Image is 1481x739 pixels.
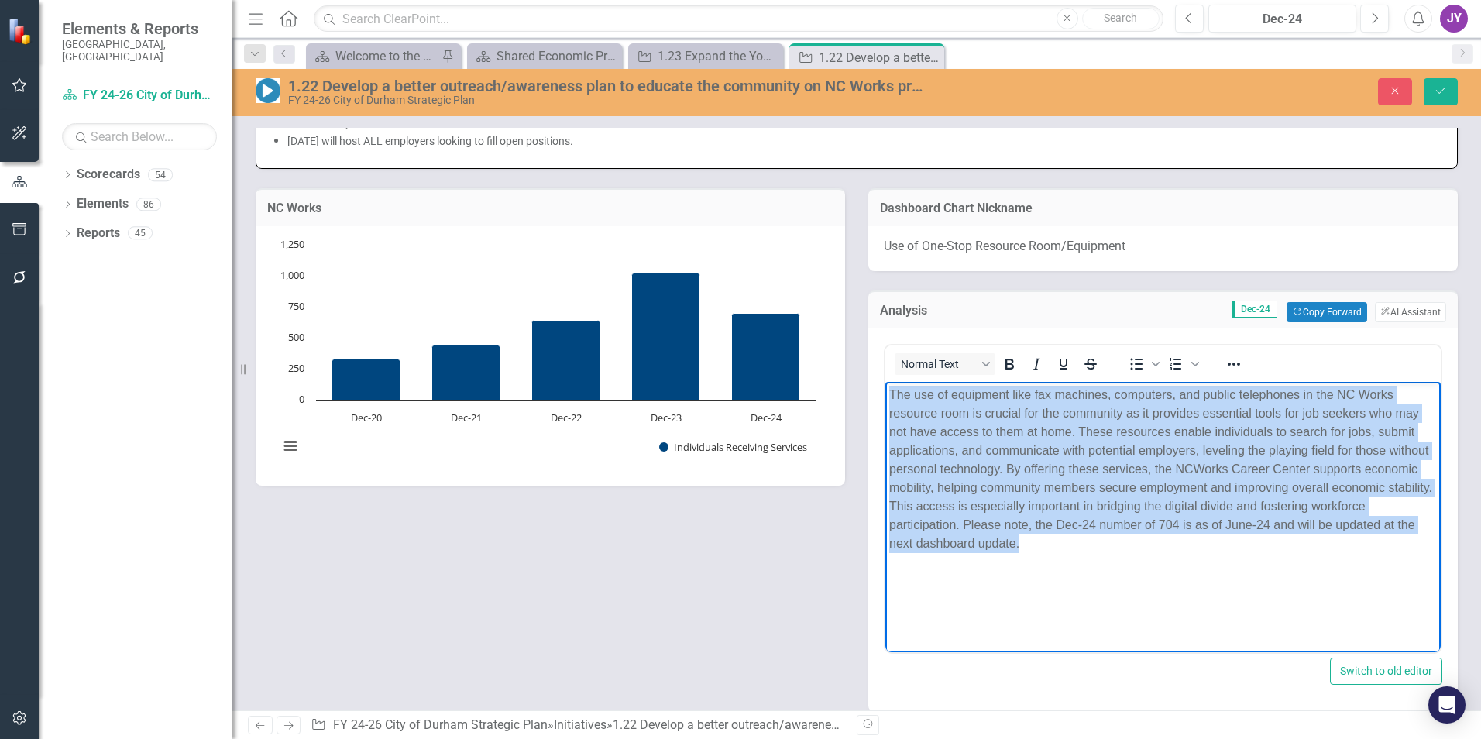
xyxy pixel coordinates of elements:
[136,198,161,211] div: 86
[288,361,304,375] text: 250
[1375,302,1446,322] button: AI Assistant
[288,77,929,95] div: 1.22 Develop a better outreach/awareness plan to educate the community on NC Works programs/offer...
[532,320,600,400] path: Dec-22, 650. Individuals Receiving Services.
[1082,8,1160,29] button: Search
[1232,301,1277,318] span: Dec-24
[613,717,1201,732] div: 1.22 Develop a better outreach/awareness plan to educate the community on NC Works programs/offer...
[332,359,400,400] path: Dec-20, 333. Individuals Receiving Services.
[432,345,500,400] path: Dec-21, 446. Individuals Receiving Services.
[280,237,304,251] text: 1,250
[1214,10,1351,29] div: Dec-24
[632,46,779,66] a: 1.23 Expand the Youth Works Program to better align youth talent pipeline to business needs
[62,87,217,105] a: FY 24-26 City of Durham Strategic Plan
[271,238,823,470] svg: Interactive chart
[658,46,779,66] div: 1.23 Expand the Youth Works Program to better align youth talent pipeline to business needs
[280,268,304,282] text: 1,000
[651,411,682,424] text: Dec-23
[1123,353,1162,375] div: Bullet list
[351,411,382,424] text: Dec-20
[287,135,573,147] span: [DATE] will host ALL employers looking to fill open positions.
[1023,353,1050,375] button: Italic
[77,166,140,184] a: Scorecards
[271,238,830,470] div: Chart. Highcharts interactive chart.
[1428,686,1466,724] div: Open Intercom Messenger
[62,19,217,38] span: Elements & Reports
[62,38,217,64] small: [GEOGRAPHIC_DATA], [GEOGRAPHIC_DATA]
[451,411,482,424] text: Dec-21
[996,353,1022,375] button: Bold
[1440,5,1468,33] button: JY
[895,353,995,375] button: Block Normal Text
[77,195,129,213] a: Elements
[311,717,845,734] div: » »
[751,411,782,424] text: Dec-24
[77,225,120,242] a: Reports
[299,392,304,406] text: 0
[288,330,304,344] text: 500
[335,46,438,66] div: Welcome to the FY [DATE]-[DATE] Strategic Plan Landing Page!
[1287,302,1366,322] button: Copy Forward
[819,48,940,67] div: 1.22 Develop a better outreach/awareness plan to educate the community on NC Works programs/offer...
[1050,353,1077,375] button: Underline
[880,201,1446,215] h3: Dashboard Chart Nickname
[256,78,280,103] img: In Progress
[885,382,1441,652] iframe: Rich Text Area
[148,168,173,181] div: 54
[884,239,1125,253] span: Use of One-Stop Resource Room/Equipment
[1208,5,1356,33] button: Dec-24
[267,201,833,215] h3: NC Works
[497,46,618,66] div: Shared Economic Prosperity
[288,95,929,106] div: FY 24-26 City of Durham Strategic Plan
[632,273,700,400] path: Dec-23, 1,028. Individuals Receiving Services.
[333,717,548,732] a: FY 24-26 City of Durham Strategic Plan
[551,411,582,424] text: Dec-22
[880,304,982,318] h3: Analysis
[1163,353,1201,375] div: Numbered list
[62,123,217,150] input: Search Below...
[310,46,438,66] a: Welcome to the FY [DATE]-[DATE] Strategic Plan Landing Page!
[1104,12,1137,24] span: Search
[288,299,304,313] text: 750
[8,18,35,45] img: ClearPoint Strategy
[128,227,153,240] div: 45
[554,717,606,732] a: Initiatives
[659,440,809,454] button: Show Individuals Receiving Services
[280,435,301,457] button: View chart menu, Chart
[287,117,451,129] span: Public Safety and Human Services
[1221,353,1247,375] button: Reveal or hide additional toolbar items
[1077,353,1104,375] button: Strikethrough
[471,46,618,66] a: Shared Economic Prosperity
[732,313,800,400] path: Dec-24, 704. Individuals Receiving Services.
[901,358,977,370] span: Normal Text
[1330,658,1442,685] button: Switch to old editor
[314,5,1163,33] input: Search ClearPoint...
